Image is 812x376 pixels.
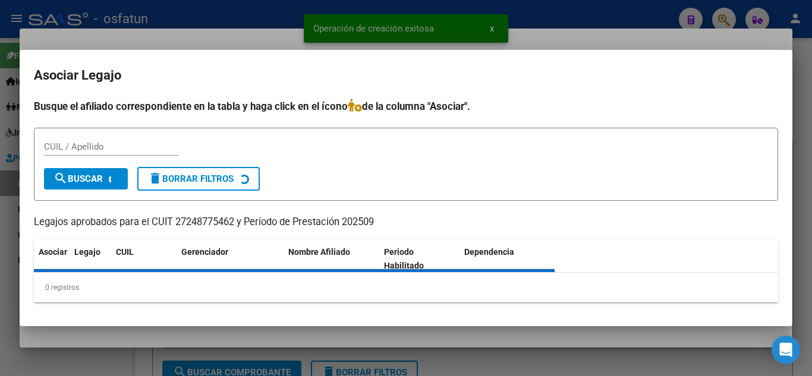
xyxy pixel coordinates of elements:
[288,247,350,257] span: Nombre Afiliado
[70,239,111,279] datatable-header-cell: Legajo
[34,215,778,230] p: Legajos aprobados para el CUIT 27248775462 y Período de Prestación 202509
[74,247,100,257] span: Legajo
[44,168,128,189] button: Buscar
[181,247,228,257] span: Gerenciador
[148,171,162,185] mat-icon: delete
[34,239,70,279] datatable-header-cell: Asociar
[177,239,284,279] datatable-header-cell: Gerenciador
[464,247,514,257] span: Dependencia
[384,247,424,270] span: Periodo Habilitado
[116,247,134,257] span: CUIL
[379,239,459,279] datatable-header-cell: Periodo Habilitado
[284,239,379,279] datatable-header-cell: Nombre Afiliado
[34,273,778,302] div: 0 registros
[34,64,778,87] h2: Asociar Legajo
[34,99,778,114] h4: Busque el afiliado correspondiente en la tabla y haga click en el ícono de la columna "Asociar".
[111,239,177,279] datatable-header-cell: CUIL
[459,239,555,279] datatable-header-cell: Dependencia
[137,167,260,191] button: Borrar Filtros
[53,171,68,185] mat-icon: search
[772,336,800,364] div: Open Intercom Messenger
[53,173,103,184] span: Buscar
[39,247,67,257] span: Asociar
[148,173,234,184] span: Borrar Filtros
